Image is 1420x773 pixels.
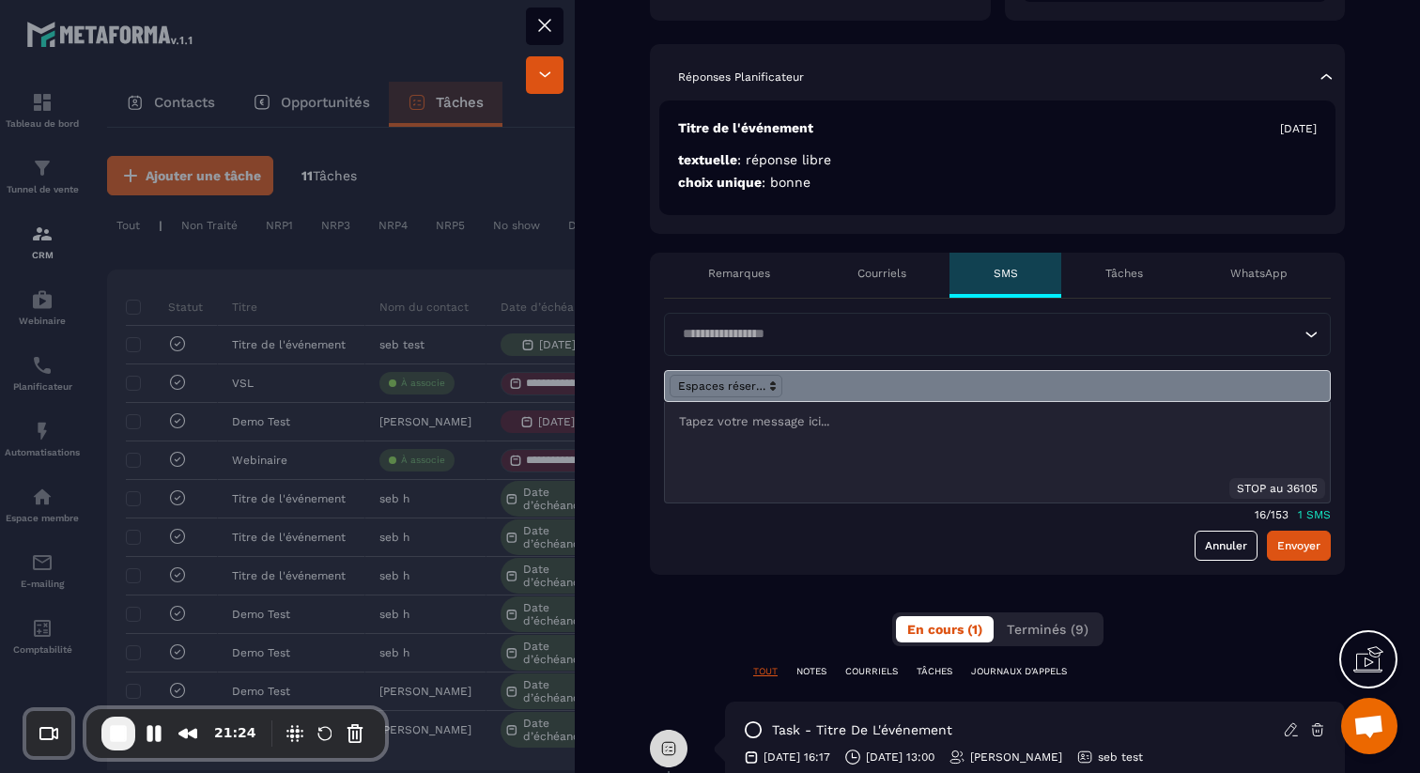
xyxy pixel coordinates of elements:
[845,665,898,678] p: COURRIELS
[1280,121,1317,136] p: [DATE]
[678,151,1317,169] p: textuelle
[737,152,831,167] span: : réponse libre
[708,266,770,281] p: Remarques
[857,266,906,281] p: Courriels
[772,721,952,739] p: task - Titre de l'événement
[1229,478,1325,499] div: STOP au 36105
[753,665,778,678] p: TOUT
[1271,508,1289,521] p: 153
[1267,531,1331,561] button: Envoyer
[676,324,1300,345] input: Search for option
[678,119,813,137] p: Titre de l'événement
[866,750,934,765] p: [DATE] 13:00
[970,750,1062,765] p: [PERSON_NAME]
[907,622,982,637] span: En cours (1)
[796,665,826,678] p: NOTES
[1105,266,1143,281] p: Tâches
[1195,531,1258,561] a: Annuler
[994,266,1018,281] p: SMS
[917,665,952,678] p: TÂCHES
[996,616,1100,642] button: Terminés (9)
[678,174,1317,192] p: choix unique
[971,665,1067,678] p: JOURNAUX D'APPELS
[762,175,810,190] span: : bonne
[1341,698,1397,754] a: Ouvrir le chat
[1007,622,1088,637] span: Terminés (9)
[1230,266,1288,281] p: WhatsApp
[1298,508,1331,521] p: 1 SMS
[764,750,830,765] p: [DATE] 16:17
[664,313,1331,356] div: Search for option
[1098,750,1143,765] p: seb test
[896,616,994,642] button: En cours (1)
[1255,508,1271,521] p: 16/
